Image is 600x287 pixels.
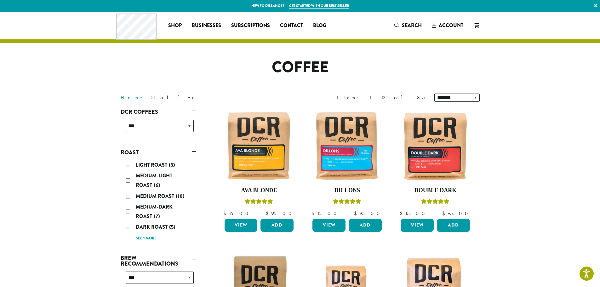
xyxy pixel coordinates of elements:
[346,210,348,217] span: –
[136,192,176,200] span: Medium Roast
[151,92,153,101] span: ›
[400,210,428,217] bdi: 15.00
[421,198,449,207] div: Rated 4.50 out of 5
[442,210,471,217] bdi: 95.00
[176,192,185,200] span: (10)
[136,172,172,189] span: Medium-Light Roast
[121,94,144,101] a: Home
[231,22,270,30] span: Subscriptions
[121,106,196,117] a: DCR Coffees
[289,3,349,9] a: Get started with our best seller
[121,158,196,245] div: Roast
[168,22,182,30] span: Shop
[121,117,196,140] div: DCR Coffees
[437,219,470,232] button: Add
[434,210,436,217] span: –
[223,210,251,217] bdi: 15.00
[311,110,383,182] img: Dillons-12oz-300x300.jpg
[223,110,295,216] a: Ava BlondeRated 5.00 out of 5
[337,94,425,101] div: Items 1-12 of 35
[349,219,382,232] button: Add
[154,181,160,189] span: (6)
[136,203,173,220] span: Medium-Dark Roast
[116,58,484,77] h1: Coffee
[312,219,346,232] a: View
[169,223,175,231] span: (5)
[266,210,271,217] span: $
[333,198,361,207] div: Rated 5.00 out of 5
[266,210,294,217] bdi: 95.00
[245,198,273,207] div: Rated 5.00 out of 5
[260,219,294,232] button: Add
[121,94,291,101] nav: Breadcrumb
[400,210,405,217] span: $
[402,22,422,29] span: Search
[311,187,383,194] h4: Dillons
[401,219,434,232] a: View
[257,210,260,217] span: –
[169,161,175,169] span: (3)
[192,22,221,30] span: Businesses
[121,253,196,269] a: Brew Recommendations
[439,22,463,29] span: Account
[399,187,471,194] h4: Double Dark
[223,210,229,217] span: $
[223,187,295,194] h4: Ava Blonde
[311,110,383,216] a: DillonsRated 5.00 out of 5
[225,219,258,232] a: View
[223,110,295,182] img: Ava-Blonde-12oz-1-300x300.jpg
[442,210,448,217] span: $
[354,210,383,217] bdi: 95.00
[399,110,471,216] a: Double DarkRated 4.50 out of 5
[399,110,471,182] img: Double-Dark-12oz-300x300.jpg
[136,161,169,169] span: Light Roast
[313,22,326,30] span: Blog
[354,210,359,217] span: $
[163,20,187,31] a: Shop
[280,22,303,30] span: Contact
[389,20,427,31] a: Search
[311,210,317,217] span: $
[136,223,169,231] span: Dark Roast
[136,235,157,242] a: See 1 more
[121,147,196,158] a: Roast
[311,210,340,217] bdi: 15.00
[154,213,160,220] span: (7)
